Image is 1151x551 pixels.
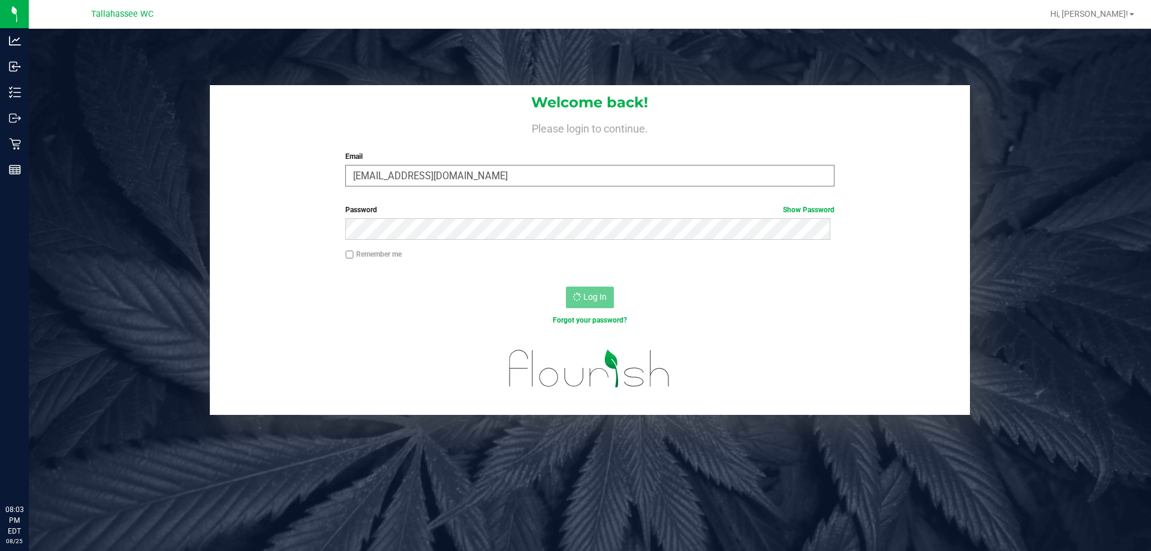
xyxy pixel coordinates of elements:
[1050,9,1128,19] span: Hi, [PERSON_NAME]!
[9,35,21,47] inline-svg: Analytics
[9,138,21,150] inline-svg: Retail
[210,95,970,110] h1: Welcome back!
[495,338,685,399] img: flourish_logo.svg
[9,164,21,176] inline-svg: Reports
[566,287,614,308] button: Log In
[345,251,354,259] input: Remember me
[9,86,21,98] inline-svg: Inventory
[5,537,23,546] p: 08/25
[553,316,627,324] a: Forgot your password?
[783,206,834,214] a: Show Password
[91,9,153,19] span: Tallahassee WC
[9,61,21,73] inline-svg: Inbound
[9,112,21,124] inline-svg: Outbound
[345,249,402,260] label: Remember me
[5,504,23,537] p: 08:03 PM EDT
[345,151,834,162] label: Email
[210,120,970,134] h4: Please login to continue.
[583,292,607,302] span: Log In
[345,206,377,214] span: Password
